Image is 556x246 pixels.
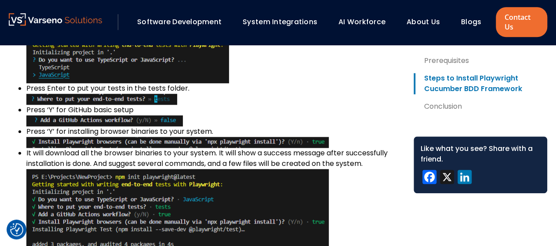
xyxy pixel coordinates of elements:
div: AI Workforce [334,15,398,29]
li: Select Java script by pressing down arrow. By default, Type Script will be selected. Press Enter ... [26,11,400,83]
a: Contact Us [496,7,547,37]
a: Steps to Install Playwright Cucumber BDD Framework [414,73,547,94]
img: Revisit consent button [10,223,23,236]
a: Conclusion [414,101,547,112]
img: Varseno Solutions – Product Engineering & IT Services [9,13,102,26]
a: About Us [407,17,440,27]
div: System Integrations [238,15,330,29]
a: System Integrations [243,17,317,27]
a: Software Development [137,17,222,27]
li: Press ‘Y’ for GitHub basic setup [26,105,400,126]
a: Blogs [461,17,481,27]
div: Like what you see? Share with a friend. [421,143,540,165]
li: Press ‘Y’ for installing browser binaries to your system. [26,126,400,148]
a: X [438,170,456,186]
a: Prerequisites [414,55,547,66]
a: LinkedIn [456,170,473,186]
a: Facebook [421,170,438,186]
div: About Us [402,15,452,29]
a: Varseno Solutions – Product Engineering & IT Services [9,13,102,31]
a: AI Workforce [338,17,385,27]
button: Cookie Settings [10,223,23,236]
div: Blogs [457,15,494,29]
li: Press Enter to put your tests in the tests folder. [26,83,400,105]
div: Software Development [133,15,234,29]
